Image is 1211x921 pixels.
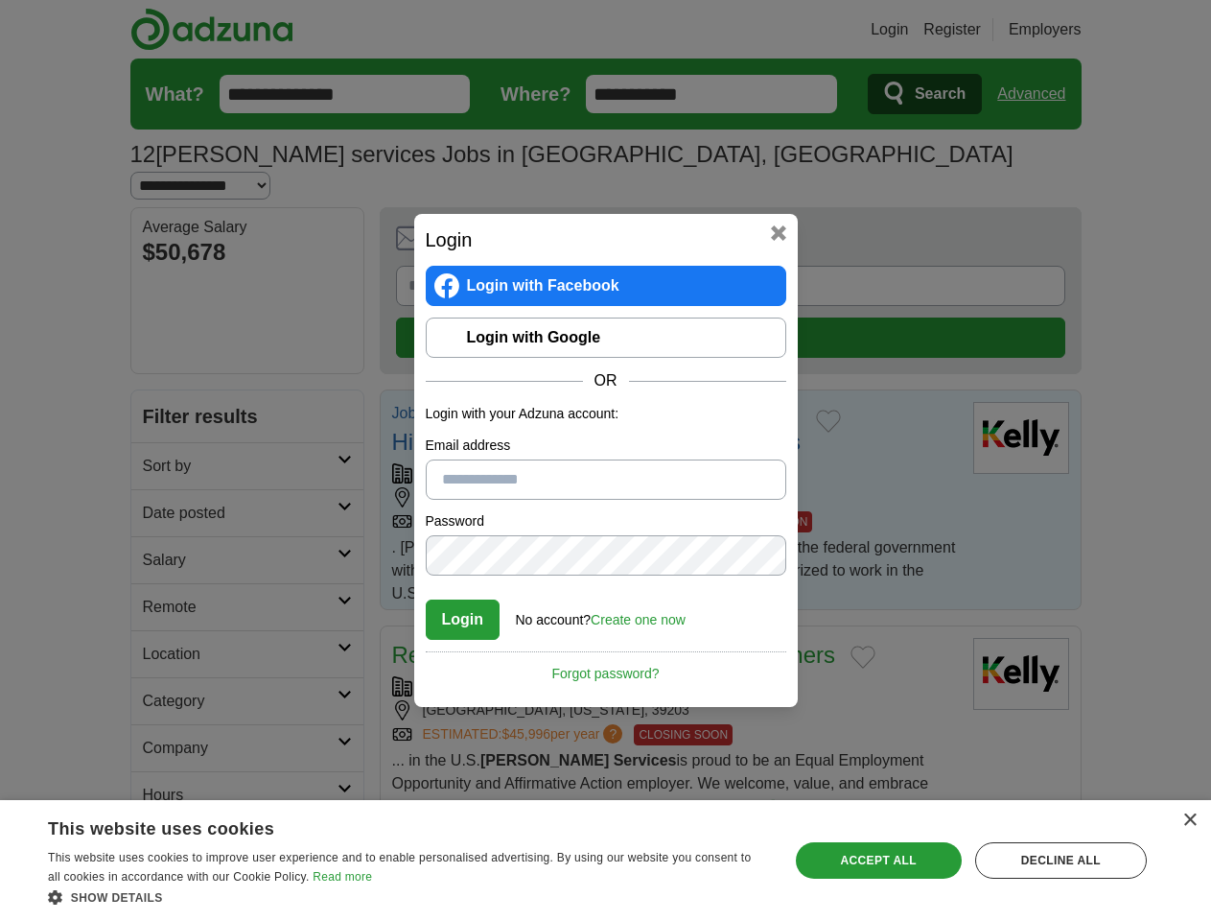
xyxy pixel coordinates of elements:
button: Login [426,600,501,640]
a: Forgot password? [426,651,786,684]
label: Password [426,511,786,531]
div: Decline all [975,842,1147,879]
span: Show details [71,891,163,905]
div: No account? [516,599,686,630]
div: Show details [48,887,766,907]
span: This website uses cookies to improve user experience and to enable personalised advertising. By u... [48,851,751,884]
div: Accept all [796,842,962,879]
a: Create one now [591,612,686,627]
div: Close [1182,814,1197,828]
h2: Login [426,225,786,254]
div: This website uses cookies [48,812,718,840]
a: Login with Google [426,318,786,358]
label: Email address [426,436,786,456]
span: OR [583,369,629,392]
a: Read more, opens a new window [313,870,372,884]
a: Login with Facebook [426,266,786,306]
p: Login with your Adzuna account: [426,404,786,424]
